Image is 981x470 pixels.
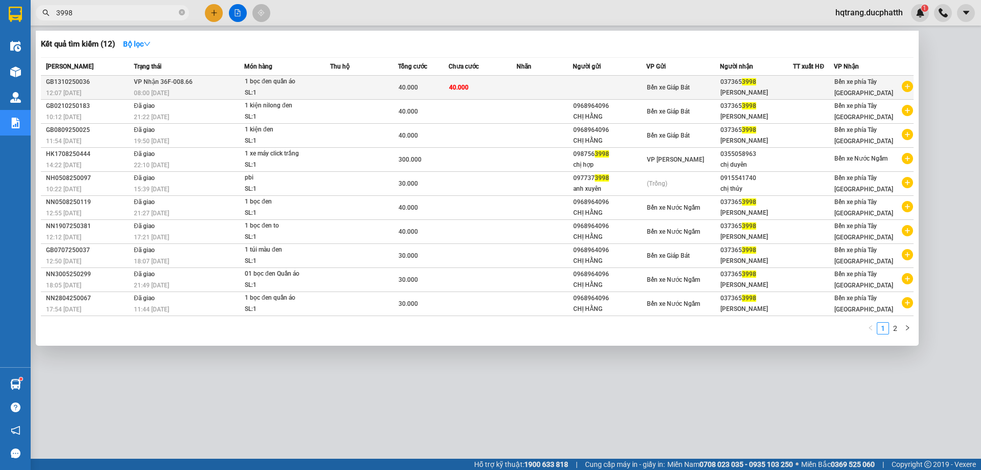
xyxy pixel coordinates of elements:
[399,300,418,307] span: 30.000
[595,150,609,158] span: 3998
[720,208,793,218] div: [PERSON_NAME]
[399,276,418,283] span: 30.000
[573,245,646,256] div: 0968964096
[902,177,913,188] span: plus-circle
[902,153,913,164] span: plus-circle
[742,222,756,230] span: 3998
[10,41,21,52] img: warehouse-icon
[902,81,913,92] span: plus-circle
[245,268,321,280] div: 01 bọc đen Quần áo
[46,210,81,217] span: 12:55 [DATE]
[720,160,793,170] div: chị duyên
[134,162,169,169] span: 22:10 [DATE]
[573,221,646,232] div: 0968964096
[742,126,756,133] span: 3998
[877,323,889,334] a: 1
[902,225,913,236] span: plus-circle
[46,173,131,184] div: NH0508250097
[399,252,418,259] span: 30.000
[573,160,646,170] div: chị hợp
[720,101,793,111] div: 037365
[134,258,169,265] span: 18:07 [DATE]
[573,184,646,194] div: anh xuyên
[245,160,321,171] div: SL: 1
[134,222,155,230] span: Đã giao
[134,186,169,193] span: 15:39 [DATE]
[46,114,81,121] span: 10:12 [DATE]
[123,40,151,48] strong: Bộ lọc
[646,63,666,70] span: VP Gửi
[720,77,793,87] div: 037365
[720,269,793,280] div: 037365
[647,108,690,115] span: Bến xe Giáp Bát
[10,92,21,103] img: warehouse-icon
[902,297,913,308] span: plus-circle
[793,63,824,70] span: TT xuất HĐ
[399,228,418,235] span: 40.000
[720,280,793,290] div: [PERSON_NAME]
[742,102,756,109] span: 3998
[46,245,131,256] div: GB0707250037
[10,66,21,77] img: warehouse-icon
[647,228,700,235] span: Bến xe Nước Ngầm
[245,220,321,232] div: 1 bọc đen to
[134,210,169,217] span: 21:27 [DATE]
[902,105,913,116] span: plus-circle
[134,114,169,121] span: 21:22 [DATE]
[134,150,155,158] span: Đã giao
[647,180,667,187] span: (Trống)
[245,124,321,136] div: 1 kiện đen
[742,295,756,302] span: 3998
[134,78,193,85] span: VP Nhận 36F-008.66
[46,186,81,193] span: 10:22 [DATE]
[399,204,418,211] span: 40.000
[720,184,793,194] div: chị thủy
[134,282,169,289] span: 21:49 [DATE]
[573,197,646,208] div: 0968964096
[720,87,793,98] div: [PERSON_NAME]
[179,8,185,18] span: close-circle
[834,63,859,70] span: VP Nhận
[399,108,418,115] span: 40.000
[10,118,21,128] img: solution-icon
[134,271,155,278] span: Đã giao
[720,111,793,122] div: [PERSON_NAME]
[245,136,321,147] div: SL: 1
[134,174,155,182] span: Đã giao
[742,78,756,85] span: 3998
[245,111,321,123] div: SL: 1
[902,273,913,284] span: plus-circle
[647,156,704,163] span: VP [PERSON_NAME]
[134,247,155,254] span: Đã giao
[904,325,910,331] span: right
[46,63,94,70] span: [PERSON_NAME]
[834,198,893,217] span: Bến xe phía Tây [GEOGRAPHIC_DATA]
[720,136,793,146] div: [PERSON_NAME]
[720,304,793,315] div: [PERSON_NAME]
[398,63,427,70] span: Tổng cước
[46,197,131,208] div: NN0508250119
[890,323,901,334] a: 2
[179,9,185,15] span: close-circle
[573,269,646,280] div: 0968964096
[647,204,700,211] span: Bến xe Nước Ngầm
[573,256,646,266] div: CHỊ HẰNG
[399,156,422,163] span: 300.000
[573,232,646,242] div: CHỊ HẰNG
[56,7,177,18] input: Tìm tên, số ĐT hoặc mã đơn
[245,172,321,184] div: pbi
[41,39,115,50] h3: Kết quả tìm kiếm ( 12 )
[245,293,321,304] div: 1 bọc đen quần áo
[742,271,756,278] span: 3998
[647,252,690,259] span: Bến xe Giáp Bát
[115,36,159,52] button: Bộ lọcdown
[865,322,877,334] button: left
[46,306,81,313] span: 17:54 [DATE]
[834,174,893,193] span: Bến xe phía Tây [GEOGRAPHIC_DATA]
[901,322,914,334] li: Next Page
[134,295,155,302] span: Đã giao
[720,173,793,184] div: 0915541740
[134,89,169,97] span: 08:00 [DATE]
[834,222,893,241] span: Bến xe phía Tây [GEOGRAPHIC_DATA]
[573,293,646,304] div: 0968964096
